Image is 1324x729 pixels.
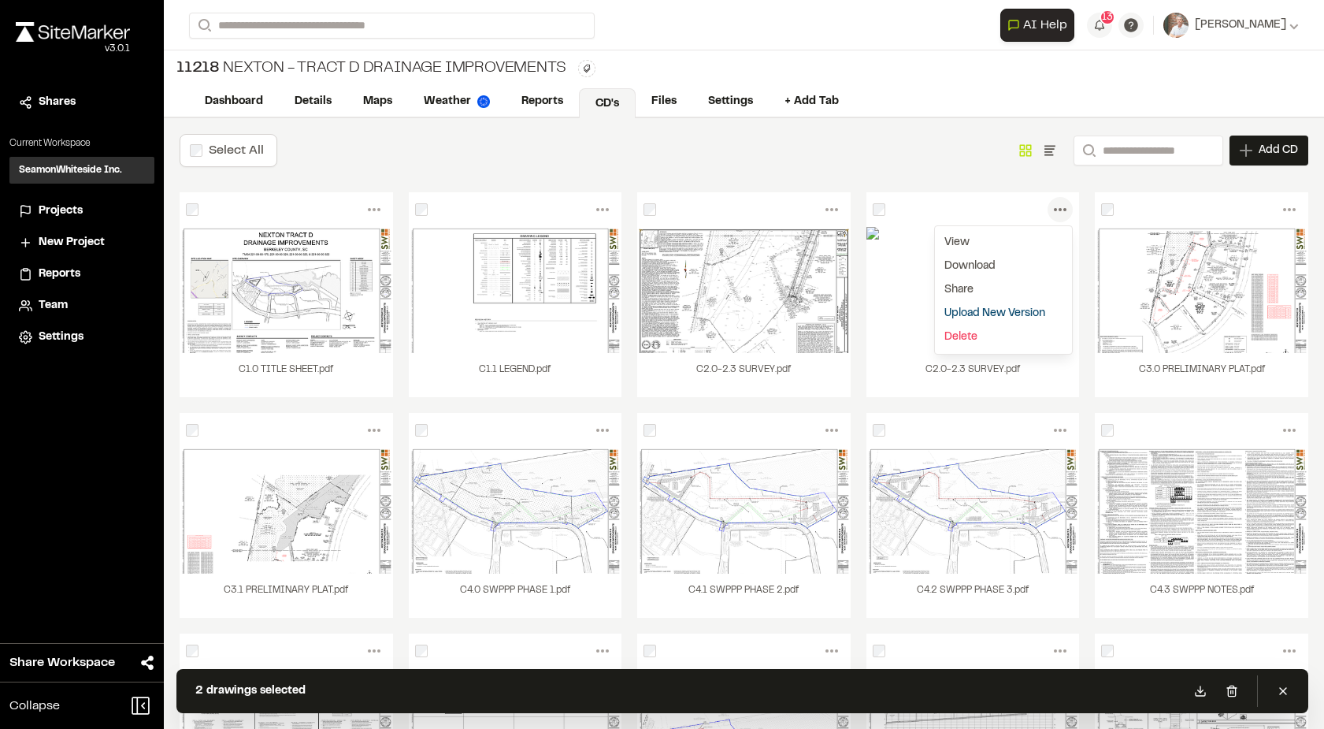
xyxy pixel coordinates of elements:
span: AI Help [1023,16,1067,35]
span: Add CD [1259,143,1298,158]
a: Dashboard [189,87,279,117]
span: Settings [39,329,83,346]
button: 13 [1087,13,1112,38]
div: 2 drawings selected [195,683,306,700]
span: Share Workspace [9,653,115,672]
button: Search [1074,136,1102,166]
a: Reports [506,87,579,117]
a: Details [279,87,347,117]
span: Shares [39,94,76,111]
div: Share [935,278,1072,302]
a: New Project [19,234,145,251]
a: Delete [935,325,1072,349]
h3: SeamonWhiteside Inc. [19,163,122,177]
div: C3.1 PRELIMINARY PLAT.pdf [180,574,393,618]
a: Reports [19,266,145,283]
div: Oh geez...please don't... [16,42,130,56]
a: Settings [19,329,145,346]
div: Open AI Assistant [1000,9,1081,42]
img: precipai.png [477,95,490,108]
img: User [1163,13,1189,38]
a: Maps [347,87,408,117]
a: CD's [579,88,636,118]
img: rebrand.png [16,22,130,42]
a: Settings [692,87,769,117]
a: + Add Tab [769,87,855,117]
div: C1.1 LEGEND.pdf [409,353,622,397]
a: View [935,231,1072,255]
a: Files [636,87,692,117]
span: 13 [1102,10,1113,24]
div: C4.1 SWPPP PHASE 2.pdf [637,574,851,618]
span: Reports [39,266,80,283]
p: Current Workspace [9,136,154,151]
div: C2.0-2.3 SURVEY.pdf [866,353,1080,397]
a: Upload New Version [935,302,1072,325]
div: Nexton - Tract D Drainage Improvements [176,57,566,80]
a: Shares [19,94,145,111]
span: Collapse [9,697,60,716]
div: C3.0 PRELIMINARY PLAT.pdf [1095,353,1308,397]
div: C2.0-2.3 SURVEY.pdf [637,353,851,397]
span: Projects [39,203,83,220]
button: [PERSON_NAME] [1163,13,1299,38]
label: Select All [209,145,264,156]
button: Search [189,13,217,39]
span: New Project [39,234,105,251]
span: Team [39,297,68,314]
div: C4.3 SWPPP NOTES.pdf [1095,574,1308,618]
div: C1.0 TITLE SHEET.pdf [180,353,393,397]
a: Projects [19,203,145,220]
a: Weather [408,87,506,117]
span: 11218 [176,57,220,80]
a: Download [935,255,1072,278]
span: [PERSON_NAME] [1195,17,1286,34]
button: Edit Tags [578,60,595,77]
a: Team [19,297,145,314]
div: C4.2 SWPPP PHASE 3.pdf [866,574,1080,618]
button: Open AI Assistant [1000,9,1074,42]
div: C4.0 SWPPP PHASE 1.pdf [409,574,622,618]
